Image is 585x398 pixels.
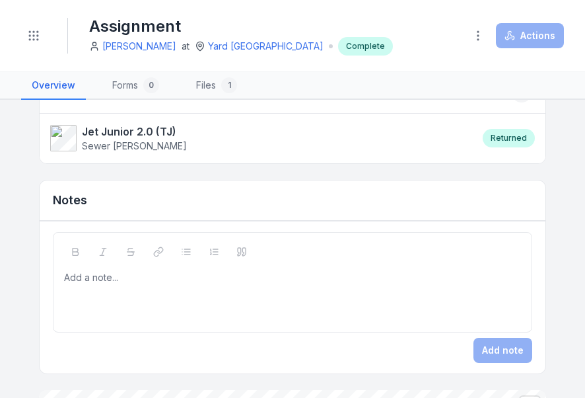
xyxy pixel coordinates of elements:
[338,37,393,56] div: Complete
[21,23,46,48] button: Toggle navigation
[102,72,170,100] a: Forms0
[21,72,86,100] a: Overview
[53,191,87,210] h3: Notes
[143,77,159,93] div: 0
[50,124,469,153] a: Jet Junior 2.0 (TJ)Sewer [PERSON_NAME]
[483,129,535,147] div: Returned
[82,124,187,139] strong: Jet Junior 2.0 (TJ)
[82,140,187,151] span: Sewer [PERSON_NAME]
[89,16,393,37] h1: Assignment
[182,40,189,53] span: at
[221,77,237,93] div: 1
[208,40,324,53] a: Yard [GEOGRAPHIC_DATA]
[102,40,176,53] a: [PERSON_NAME]
[186,72,248,100] a: Files1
